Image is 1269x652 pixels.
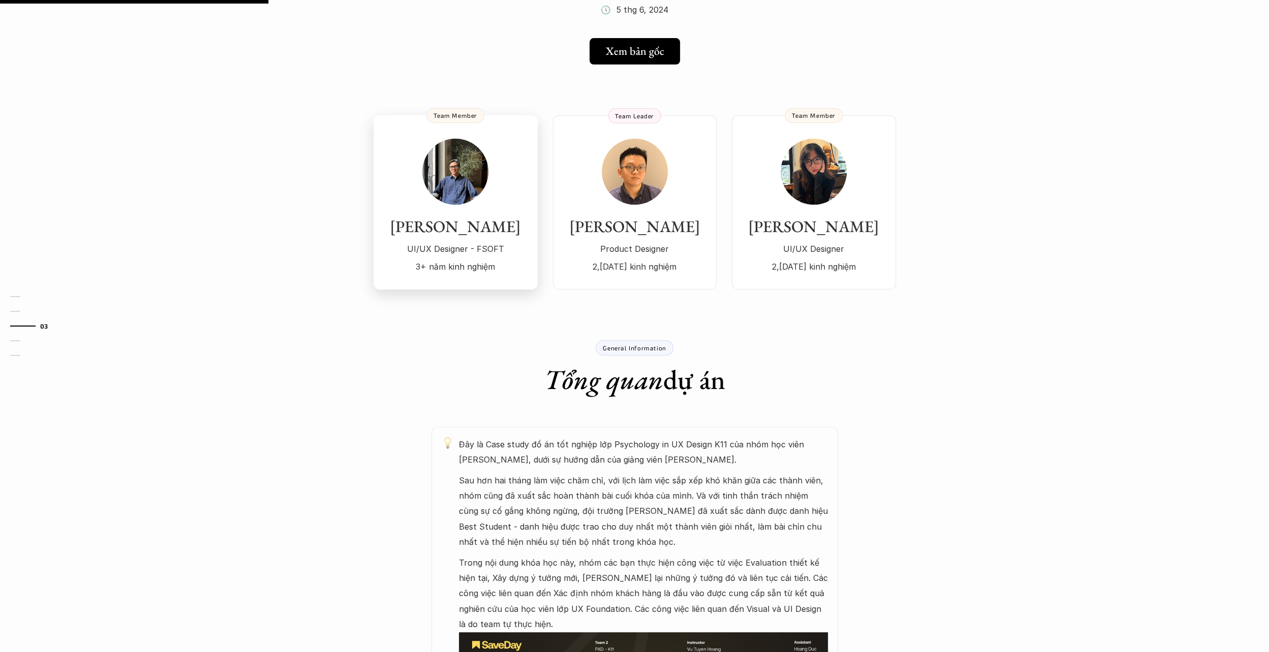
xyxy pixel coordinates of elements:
p: Trong nội dung khóa học này, nhóm các bạn thực hiện công việc từ việc Evaluation thiết kế hiện tạ... [459,555,828,632]
p: Đây là Case study đồ án tốt nghiệp lớp Psychology in UX Design K11 của nhóm học viên [PERSON_NAME... [459,437,828,468]
h3: [PERSON_NAME] [742,217,886,236]
a: [PERSON_NAME]UI/UX Designer - FSOFT3+ năm kinh nghiệmTeam Member [374,115,538,289]
p: 🕔 5 thg 6, 2024 [601,2,668,17]
p: Sau hơn hai tháng làm việc chăm chỉ, với lịch làm việc sắp xếp khó khăn giữa các thành viên, nhóm... [459,473,828,550]
p: 2,[DATE] kinh nghiệm [742,259,886,274]
p: Product Designer [563,241,706,256]
a: [PERSON_NAME]Product Designer2,[DATE] kinh nghiệmTeam Leader [553,115,717,289]
em: Tổng quan [544,362,663,397]
a: Xem bản gốc [590,38,680,64]
p: General Information [603,344,666,351]
p: Team Member [792,112,835,119]
a: 03 [10,320,58,332]
h1: dự án [544,363,725,396]
p: 3+ năm kinh nghiệm [384,259,528,274]
p: 2,[DATE] kinh nghiệm [563,259,706,274]
h3: [PERSON_NAME] [563,217,706,236]
p: UI/UX Designer [742,241,886,256]
strong: 03 [40,322,48,330]
p: Team Leader [615,112,654,119]
p: UI/UX Designer - FSOFT [384,241,528,256]
h5: Xem bản gốc [606,45,664,58]
h3: [PERSON_NAME] [384,217,528,236]
p: Team Member [434,112,477,119]
a: [PERSON_NAME]UI/UX Designer2,[DATE] kinh nghiệmTeam Member [732,115,896,289]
